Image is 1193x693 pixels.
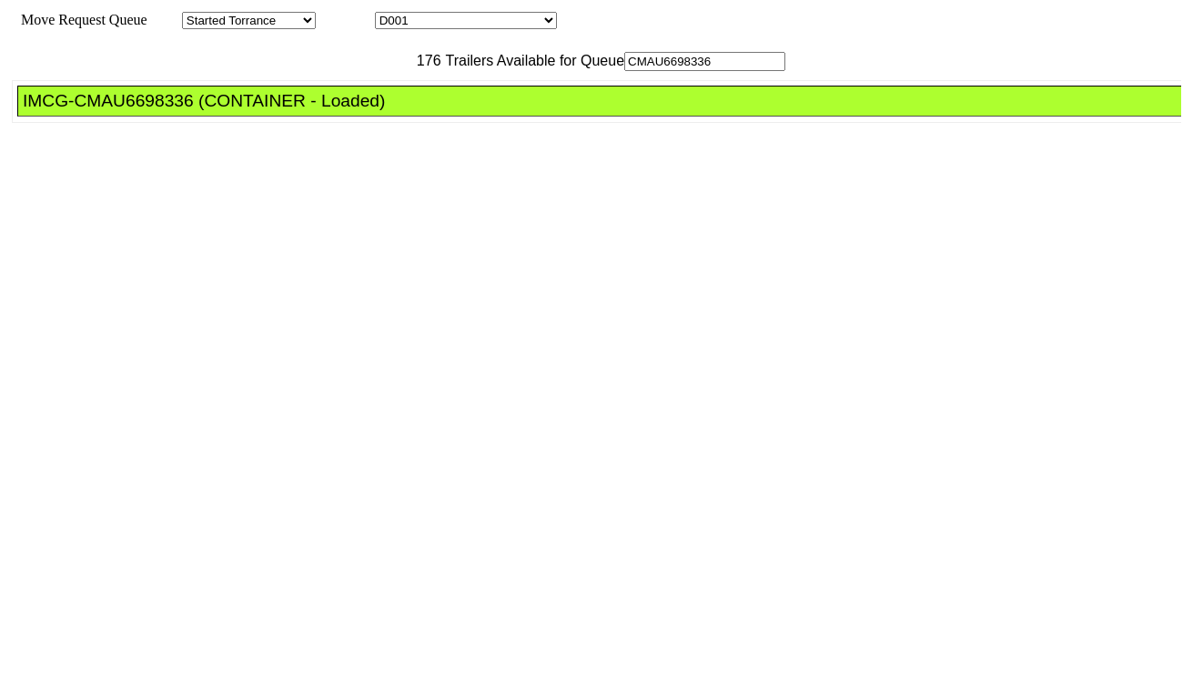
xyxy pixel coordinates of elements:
[150,12,178,27] span: Area
[319,12,371,27] span: Location
[441,53,625,68] span: Trailers Available for Queue
[12,12,147,27] span: Move Request Queue
[23,91,1192,111] div: IMCG-CMAU6698336 (CONTAINER - Loaded)
[408,53,441,68] span: 176
[624,52,785,71] input: Filter Available Trailers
